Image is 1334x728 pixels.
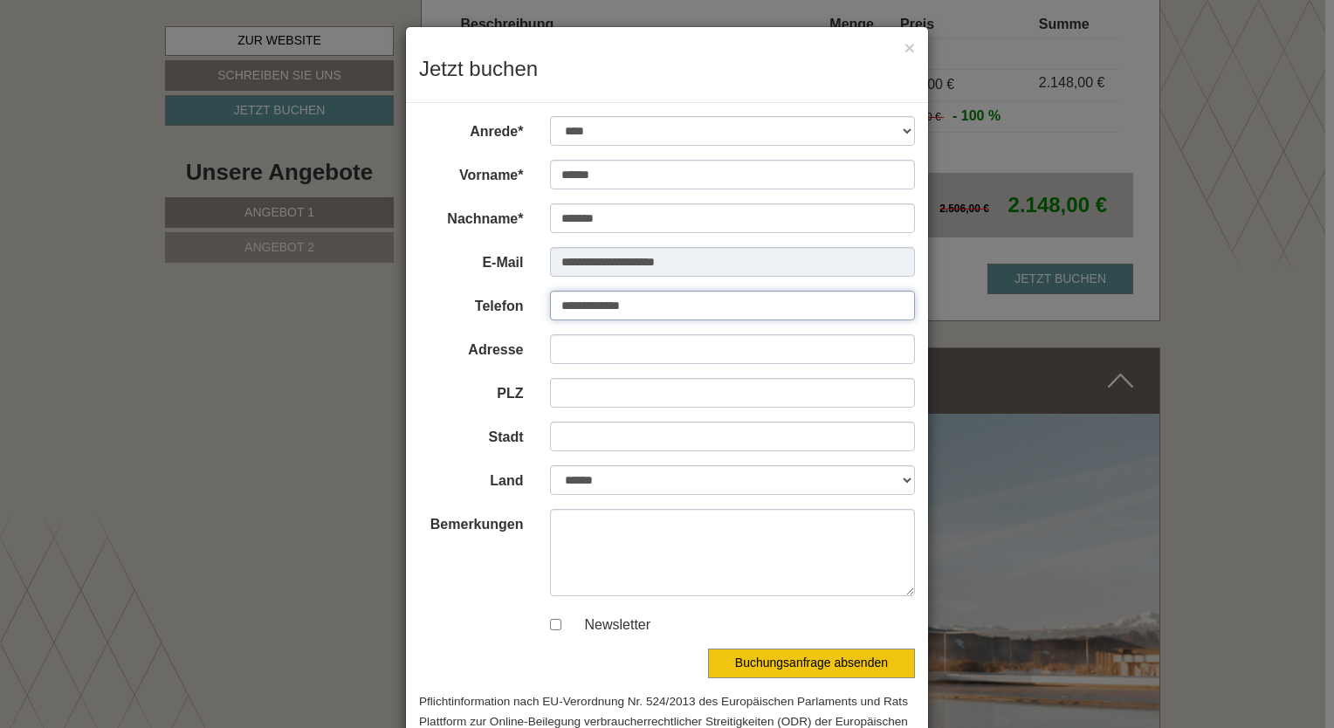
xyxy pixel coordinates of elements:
label: Telefon [406,291,537,317]
label: Adresse [406,334,537,361]
label: Anrede* [406,116,537,142]
label: Land [406,465,537,491]
h3: Jetzt buchen [419,58,915,80]
button: × [904,38,915,57]
label: Stadt [406,422,537,448]
label: Vorname* [406,160,537,186]
label: Newsletter [567,615,651,635]
label: Nachname* [406,203,537,230]
label: PLZ [406,378,537,404]
button: Buchungsanfrage absenden [708,649,915,678]
label: E-Mail [406,247,537,273]
label: Bemerkungen [406,509,537,535]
